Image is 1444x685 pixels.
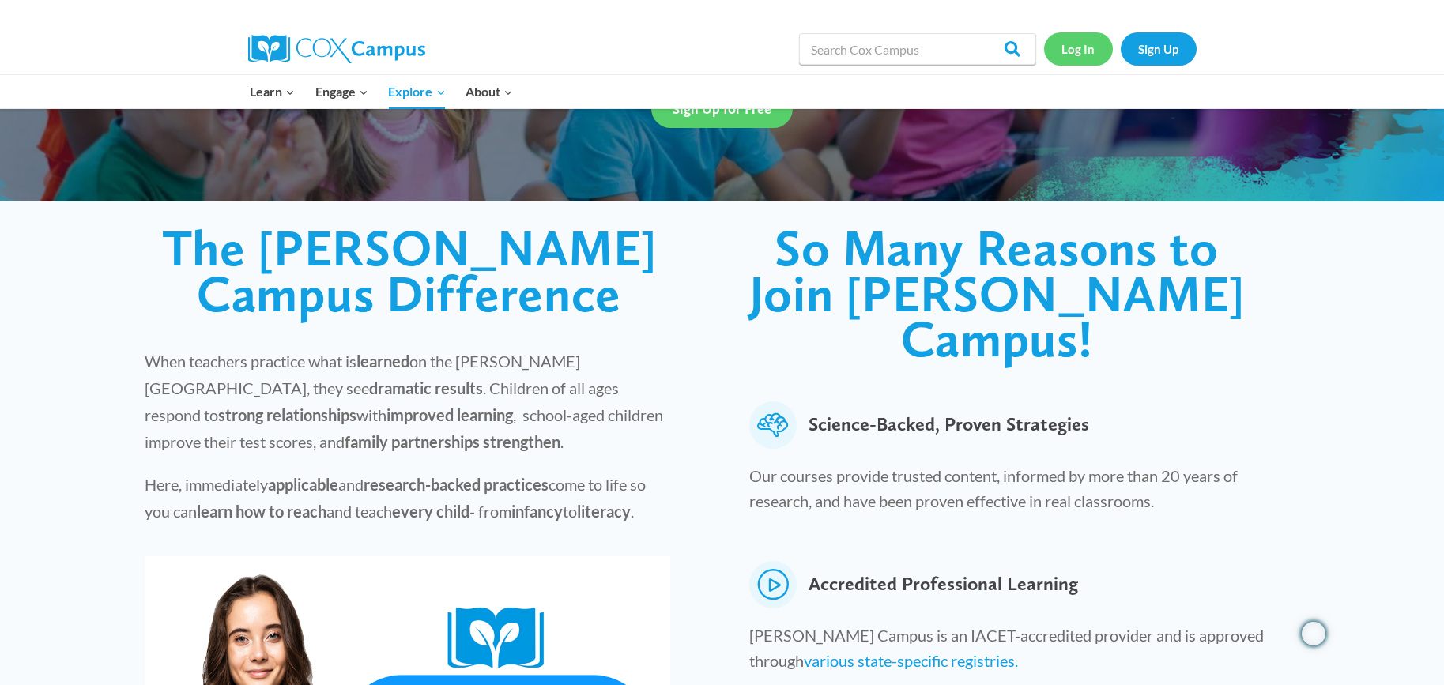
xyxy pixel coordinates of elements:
[511,502,563,521] strong: infancy
[749,463,1288,521] p: Our courses provide trusted content, informed by more than 20 years of research, and have been pr...
[240,75,306,108] button: Child menu of Learn
[356,352,409,371] strong: learned
[248,35,425,63] img: Cox Campus
[268,475,338,494] strong: applicable
[369,378,483,397] strong: dramatic results
[1044,32,1197,65] nav: Secondary Navigation
[455,75,523,108] button: Child menu of About
[809,561,1078,608] span: Accredited Professional Learning
[305,75,379,108] button: Child menu of Engage
[386,405,513,424] strong: improved learning
[145,475,646,521] span: Here, immediately and come to life so you can and teach - from to .
[1121,32,1197,65] a: Sign Up
[577,502,631,521] strong: literacy
[145,352,663,451] span: When teachers practice what is on the [PERSON_NAME][GEOGRAPHIC_DATA], they see . Children of all ...
[749,217,1245,369] span: So Many Reasons to Join [PERSON_NAME] Campus!
[162,217,657,324] span: The [PERSON_NAME] Campus Difference
[364,475,549,494] strong: research-backed practices
[673,100,771,117] span: Sign Up for Free
[197,502,326,521] strong: learn how to reach
[809,401,1089,449] span: Science-Backed, Proven Strategies
[218,405,356,424] strong: strong relationships
[804,651,1018,670] a: various state-specific registries.
[799,33,1036,65] input: Search Cox Campus
[240,75,523,108] nav: Primary Navigation
[379,75,456,108] button: Child menu of Explore
[392,502,469,521] strong: every child
[1044,32,1113,65] a: Log In
[345,432,560,451] strong: family partnerships strengthen
[749,623,1288,681] p: [PERSON_NAME] Campus is an IACET-accredited provider and is approved through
